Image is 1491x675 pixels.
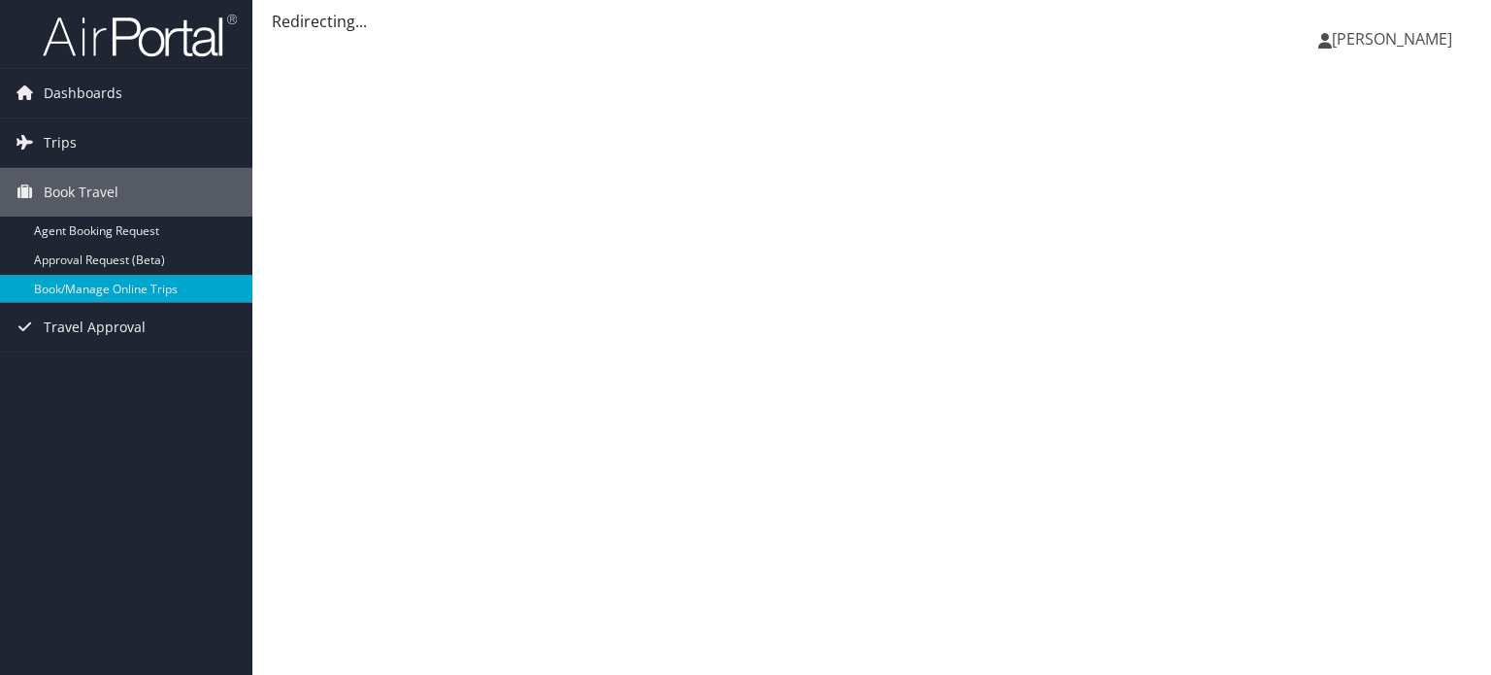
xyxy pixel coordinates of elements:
[43,13,237,58] img: airportal-logo.png
[44,69,122,118] span: Dashboards
[272,10,1472,33] div: Redirecting...
[44,168,118,217] span: Book Travel
[44,303,146,352] span: Travel Approval
[1332,28,1452,50] span: [PERSON_NAME]
[1318,10,1472,68] a: [PERSON_NAME]
[44,118,77,167] span: Trips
